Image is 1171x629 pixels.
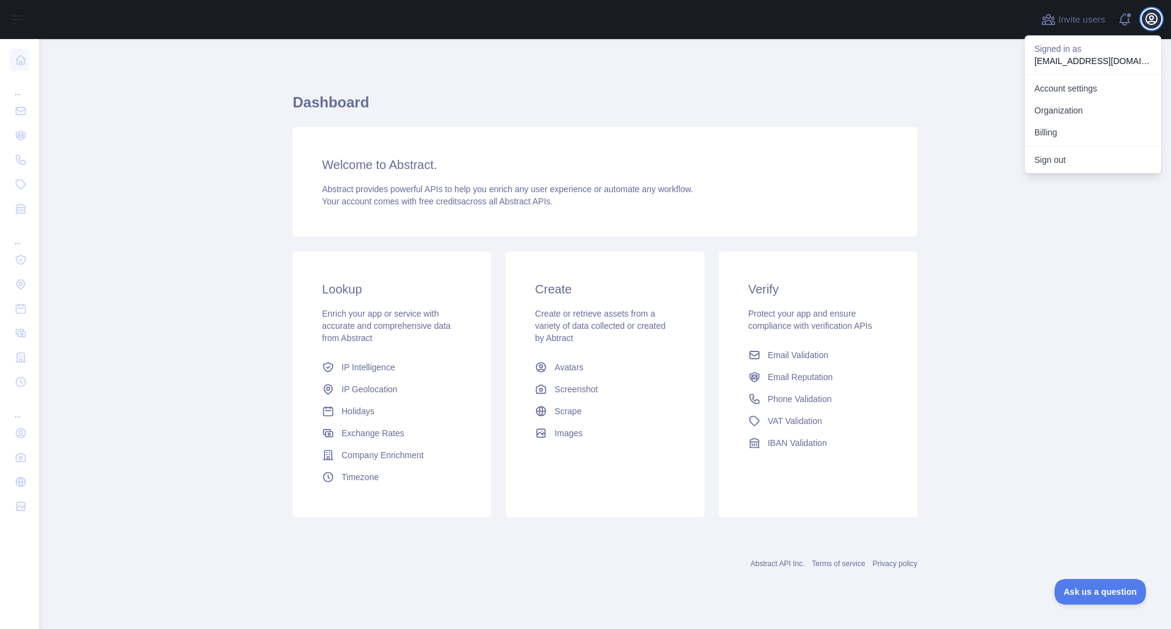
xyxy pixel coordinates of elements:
span: IBAN Validation [768,437,827,449]
span: Avatars [554,361,583,373]
a: IP Geolocation [317,378,467,400]
a: Screenshot [530,378,679,400]
a: Exchange Rates [317,422,467,444]
a: IP Intelligence [317,356,467,378]
span: Abstract provides powerful APIs to help you enrich any user experience or automate any workflow. [322,184,693,194]
span: IP Intelligence [342,361,395,373]
p: Signed in as [1034,43,1151,55]
span: Your account comes with across all Abstract APIs. [322,196,553,206]
a: Timezone [317,466,467,488]
span: VAT Validation [768,415,822,427]
span: Create or retrieve assets from a variety of data collected or created by Abtract [535,309,665,343]
a: Company Enrichment [317,444,467,466]
span: Protect your app and ensure compliance with verification APIs [748,309,872,331]
a: Images [530,422,679,444]
h3: Lookup [322,281,462,298]
span: Holidays [342,405,374,417]
a: Organization [1025,99,1161,121]
span: Enrich your app or service with accurate and comprehensive data from Abstract [322,309,451,343]
a: Privacy policy [873,559,917,568]
div: ... [10,395,29,420]
a: Email Reputation [743,366,893,388]
a: Avatars [530,356,679,378]
span: Company Enrichment [342,449,424,461]
a: Scrape [530,400,679,422]
span: Phone Validation [768,393,832,405]
a: Holidays [317,400,467,422]
span: Timezone [342,471,379,483]
h1: Dashboard [293,93,917,122]
span: Email Validation [768,349,828,361]
a: Email Validation [743,344,893,366]
span: IP Geolocation [342,383,398,395]
div: ... [10,222,29,246]
iframe: Toggle Customer Support [1055,579,1147,605]
span: Images [554,427,582,439]
button: Billing [1025,121,1161,143]
div: ... [10,73,29,98]
span: Screenshot [554,383,598,395]
button: Sign out [1025,149,1161,171]
a: Abstract API Inc. [751,559,805,568]
span: Exchange Rates [342,427,404,439]
span: free credits [419,196,461,206]
h3: Welcome to Abstract. [322,156,888,173]
a: IBAN Validation [743,432,893,454]
a: Phone Validation [743,388,893,410]
p: [EMAIL_ADDRESS][DOMAIN_NAME] [1034,55,1151,67]
a: VAT Validation [743,410,893,432]
a: Account settings [1025,77,1161,99]
h3: Verify [748,281,888,298]
span: Invite users [1058,13,1105,27]
h3: Create [535,281,675,298]
span: Scrape [554,405,581,417]
a: Terms of service [812,559,865,568]
button: Invite users [1039,10,1108,29]
span: Email Reputation [768,371,833,383]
